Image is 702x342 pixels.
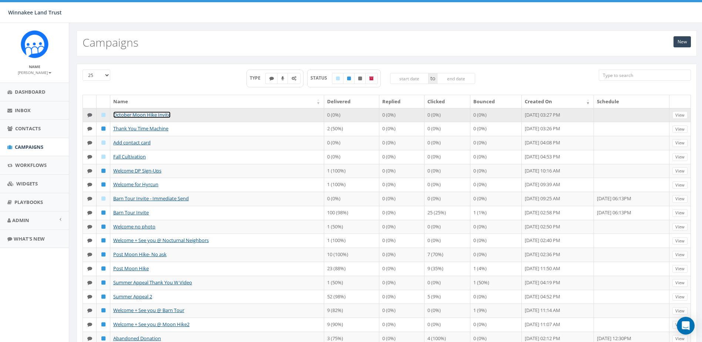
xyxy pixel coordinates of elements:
[672,223,688,231] a: View
[470,276,522,290] td: 1 (50%)
[470,262,522,276] td: 1 (4%)
[310,75,332,81] span: STATUS
[87,140,92,145] i: Text SMS
[113,209,149,216] a: Barn Tour Invite
[101,224,105,229] i: Published
[336,76,340,81] i: Draft
[379,108,424,122] td: 0 (0%)
[15,88,46,95] span: Dashboard
[324,248,379,262] td: 10 (100%)
[424,122,470,136] td: 0 (0%)
[113,237,209,244] a: Welcome + See you @ Nocturnal Neighbors
[8,9,62,16] span: Winnakee Land Trust
[672,307,688,315] a: View
[87,210,92,215] i: Text SMS
[379,276,424,290] td: 0 (0%)
[379,150,424,164] td: 0 (0%)
[343,73,355,84] label: Published
[358,76,362,81] i: Unpublished
[324,290,379,304] td: 52 (98%)
[470,206,522,220] td: 1 (1%)
[87,308,92,313] i: Text SMS
[379,178,424,192] td: 0 (0%)
[110,95,324,108] th: Name: activate to sort column ascending
[390,73,429,84] input: start date
[379,290,424,304] td: 0 (0%)
[101,252,105,257] i: Published
[672,279,688,287] a: View
[101,294,105,299] i: Published
[522,136,594,150] td: [DATE] 04:08 PM
[599,70,691,81] input: Type to search
[470,304,522,318] td: 1 (9%)
[324,234,379,248] td: 1 (100%)
[324,108,379,122] td: 0 (0%)
[113,321,189,328] a: Welcome + See you @ Moon Hike2
[101,238,105,243] i: Published
[113,181,158,188] a: Welcome for Hyrcun
[101,113,105,117] i: Draft
[269,76,274,81] i: Text SMS
[424,262,470,276] td: 9 (35%)
[424,206,470,220] td: 25 (25%)
[250,75,266,81] span: TYPE
[379,206,424,220] td: 0 (0%)
[424,318,470,332] td: 0 (0%)
[672,209,688,217] a: View
[277,73,288,84] label: Ringless Voice Mail
[470,220,522,234] td: 0 (0%)
[113,153,146,160] a: Fall Cultivation
[424,164,470,178] td: 0 (0%)
[101,168,105,173] i: Published
[379,164,424,178] td: 0 (0%)
[672,139,688,147] a: View
[470,164,522,178] td: 0 (0%)
[265,73,278,84] label: Text SMS
[324,178,379,192] td: 1 (100%)
[87,238,92,243] i: Text SMS
[101,210,105,215] i: Published
[424,150,470,164] td: 0 (0%)
[87,280,92,285] i: Text SMS
[14,199,43,205] span: Playbooks
[522,178,594,192] td: [DATE] 09:39 AM
[87,224,92,229] i: Text SMS
[101,140,105,145] i: Draft
[332,73,344,84] label: Draft
[522,164,594,178] td: [DATE] 10:16 AM
[101,322,105,327] i: Published
[522,122,594,136] td: [DATE] 03:26 PM
[379,220,424,234] td: 0 (0%)
[677,317,695,335] div: Open Intercom Messenger
[522,206,594,220] td: [DATE] 02:58 PM
[424,234,470,248] td: 0 (0%)
[288,73,300,84] label: Automated Message
[437,73,476,84] input: end date
[324,164,379,178] td: 1 (100%)
[594,95,669,108] th: Schedule
[101,336,105,341] i: Published
[21,30,48,58] img: Rally_Corp_Icon.png
[14,235,45,242] span: What's New
[470,290,522,304] td: 0 (0%)
[522,192,594,206] td: [DATE] 09:25 AM
[113,293,152,300] a: Summer Appeal 2
[522,248,594,262] td: [DATE] 02:36 PM
[522,262,594,276] td: [DATE] 11:50 AM
[18,69,51,76] a: [PERSON_NAME]
[424,220,470,234] td: 0 (0%)
[15,162,47,168] span: Workflows
[29,64,40,69] small: Name
[101,182,105,187] i: Published
[379,95,424,108] th: Replied
[87,294,92,299] i: Text SMS
[113,251,167,258] a: Post Moon Hike- No ask
[101,280,105,285] i: Published
[672,153,688,161] a: View
[424,108,470,122] td: 0 (0%)
[15,107,31,114] span: Inbox
[424,304,470,318] td: 0 (0%)
[18,70,51,75] small: [PERSON_NAME]
[324,262,379,276] td: 23 (88%)
[83,36,138,48] h2: Campaigns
